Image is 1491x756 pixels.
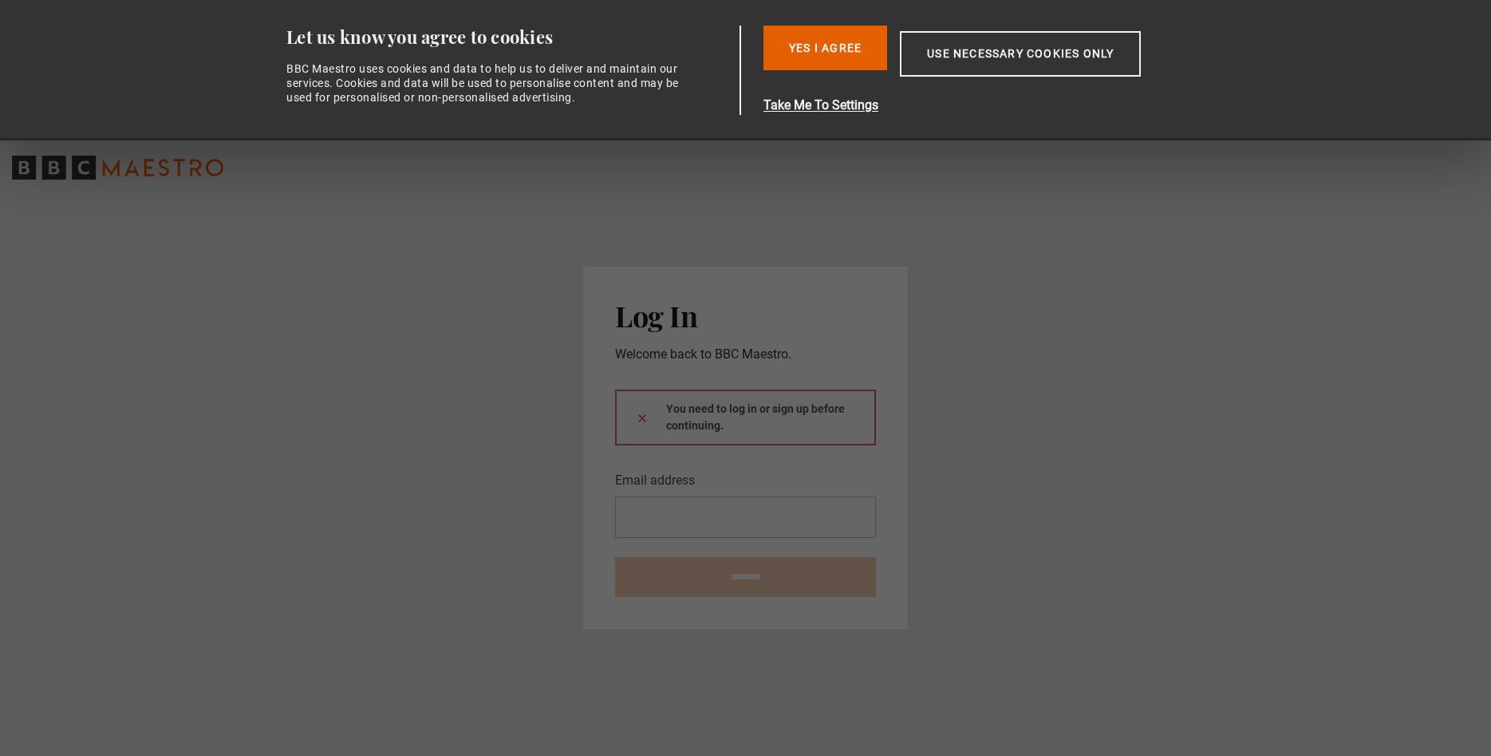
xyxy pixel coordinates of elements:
label: Email address [615,471,695,490]
button: Yes I Agree [763,26,887,70]
div: Let us know you agree to cookies [286,26,733,49]
p: Welcome back to BBC Maestro. [615,345,876,364]
div: You need to log in or sign up before continuing. [615,390,876,445]
button: Use necessary cookies only [900,31,1141,77]
button: Take Me To Settings [763,96,1217,115]
svg: BBC Maestro [12,156,223,180]
h2: Log In [615,299,876,332]
div: BBC Maestro uses cookies and data to help us to deliver and maintain our services. Cookies and da... [286,61,688,105]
